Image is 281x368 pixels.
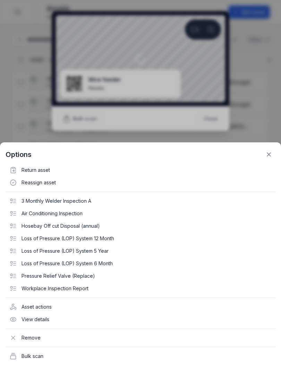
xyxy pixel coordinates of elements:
div: Hosebay Off cut Disposal (annual) [6,220,275,232]
div: 3 Monthly Welder Inspection A [6,195,275,207]
div: Remove [6,332,275,344]
strong: Options [6,150,32,159]
div: Reassign asset [6,176,275,189]
div: Air Conditioning Inspection [6,207,275,220]
div: Loss of Pressure (LOP) System 12 Month [6,232,275,245]
div: Workplace Inspection Report [6,282,275,295]
div: Return asset [6,164,275,176]
div: Loss of Pressure (LOP) System 6 Month [6,257,275,270]
div: Pressure Relief Valve (Replace) [6,270,275,282]
div: View details [6,313,275,326]
div: Asset actions [6,301,275,313]
div: Loss of Pressure (LOP) System 5 Year [6,245,275,257]
div: Bulk scan [6,350,275,362]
